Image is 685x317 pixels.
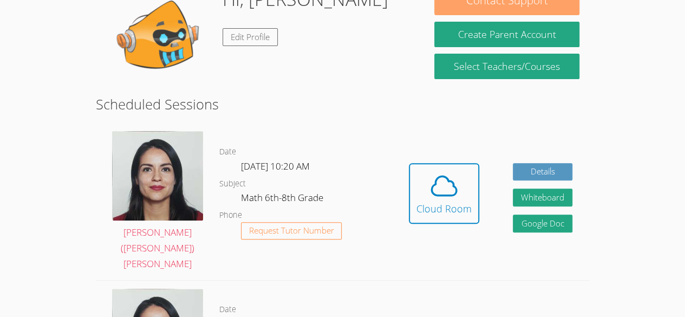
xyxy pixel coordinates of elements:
a: Select Teachers/Courses [434,54,579,79]
a: [PERSON_NAME] ([PERSON_NAME]) [PERSON_NAME] [112,131,203,272]
button: Cloud Room [409,163,479,224]
span: [DATE] 10:20 AM [241,160,310,172]
a: Edit Profile [223,28,278,46]
dt: Date [219,303,236,316]
button: Create Parent Account [434,22,579,47]
h2: Scheduled Sessions [96,94,589,114]
dd: Math 6th-8th Grade [241,190,325,209]
button: Whiteboard [513,189,572,206]
span: Request Tutor Number [249,227,334,235]
div: Cloud Room [416,201,472,216]
dt: Subject [219,177,246,191]
dt: Date [219,145,236,159]
a: Google Doc [513,215,572,232]
img: picture.jpeg [112,131,203,220]
dt: Phone [219,209,242,222]
button: Request Tutor Number [241,222,342,240]
a: Details [513,163,572,181]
